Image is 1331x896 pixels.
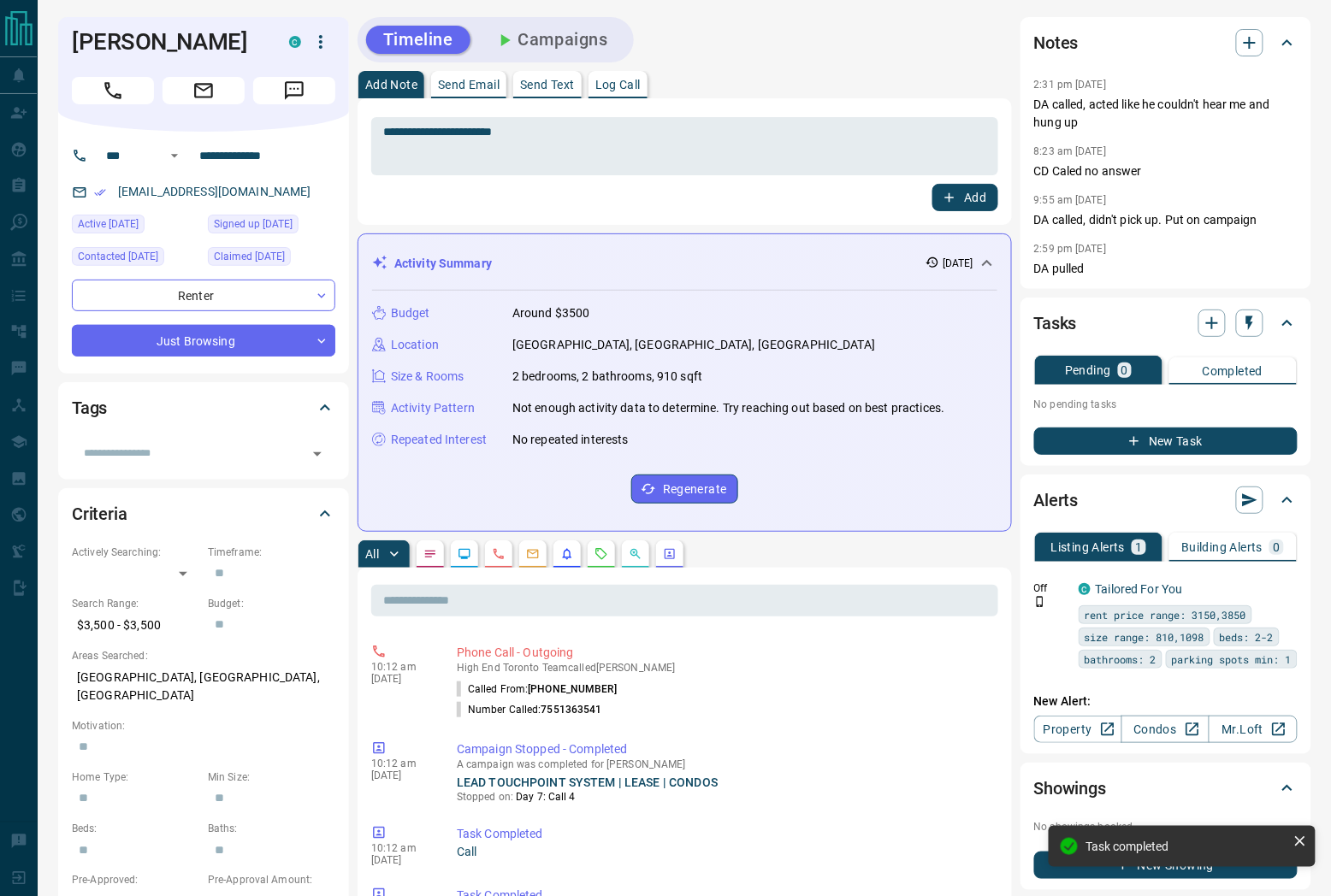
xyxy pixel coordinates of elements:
[1034,716,1122,743] a: Property
[78,248,158,265] span: Contacted [DATE]
[1135,541,1142,553] p: 1
[72,821,199,836] p: Beds:
[1121,364,1128,376] p: 0
[1273,541,1280,553] p: 0
[1203,365,1263,377] p: Completed
[1034,260,1298,278] p: DA pulled
[457,702,602,717] p: Number Called:
[391,336,439,354] p: Location
[365,79,417,91] p: Add Note
[371,757,431,769] p: 10:12 am
[94,186,106,198] svg: Email Verified
[492,547,506,561] svg: Calls
[1034,596,1046,608] svg: Push Notification Only
[208,545,335,560] p: Timeframe:
[541,704,602,716] span: 7551363541
[305,442,329,466] button: Open
[457,789,991,805] p: Stopped on:
[516,791,575,803] span: Day 7: Call 4
[457,775,718,789] a: LEAD TOUCHPOINT SYSTEM | LEASE | CONDOS
[72,648,335,663] p: Areas Searched:
[72,663,335,710] p: [GEOGRAPHIC_DATA], [GEOGRAPHIC_DATA], [GEOGRAPHIC_DATA]
[1209,716,1297,743] a: Mr.Loft
[118,185,311,198] a: [EMAIL_ADDRESS][DOMAIN_NAME]
[214,248,285,265] span: Claimed [DATE]
[72,493,335,534] div: Criteria
[1172,651,1292,668] span: parking spots min: 1
[512,431,629,449] p: No repeated interests
[528,683,617,695] span: [PHONE_NUMBER]
[457,740,991,758] p: Campaign Stopped - Completed
[1051,541,1126,553] p: Listing Alerts
[365,548,379,560] p: All
[208,769,335,785] p: Min Size:
[366,26,470,54] button: Timeline
[72,280,335,311] div: Renter
[477,26,625,54] button: Campaigns
[164,145,185,166] button: Open
[371,673,431,685] p: [DATE]
[72,215,199,239] div: Fri Sep 05 2025
[1034,162,1298,180] p: CD Caled no answer
[512,399,945,417] p: Not enough activity data to determine. Try reaching out based on best practices.
[1034,194,1107,206] p: 9:55 am [DATE]
[163,77,245,104] span: Email
[457,644,991,662] p: Phone Call - Outgoing
[1034,775,1107,802] h2: Showings
[391,431,487,449] p: Repeated Interest
[526,547,540,561] svg: Emails
[1034,303,1298,344] div: Tasks
[394,255,492,273] p: Activity Summary
[289,36,301,48] div: condos.ca
[1034,819,1298,834] p: No showings booked
[512,368,702,386] p: 2 bedrooms, 2 bathrooms, 910 sqft
[371,769,431,781] p: [DATE]
[1034,243,1107,255] p: 2:59 pm [DATE]
[72,596,199,611] p: Search Range:
[1034,29,1079,56] h2: Notes
[72,325,335,357] div: Just Browsing
[72,387,335,428] div: Tags
[371,661,431,673] p: 10:12 am
[631,475,738,504] button: Regenerate
[372,248,997,280] div: Activity Summary[DATE]
[457,843,991,861] p: Call
[629,547,642,561] svg: Opportunities
[208,596,335,611] p: Budget:
[208,821,335,836] p: Baths:
[457,662,991,674] p: High End Toronto Team called [PERSON_NAME]
[1181,541,1263,553] p: Building Alerts
[208,872,335,887] p: Pre-Approval Amount:
[595,79,641,91] p: Log Call
[932,184,997,211] button: Add
[458,547,471,561] svg: Lead Browsing Activity
[1085,606,1246,623] span: rent price range: 3150,3850
[1086,840,1287,853] div: Task completed
[72,500,127,528] h2: Criteria
[1034,79,1107,91] p: 2:31 pm [DATE]
[457,825,991,843] p: Task Completed
[1121,716,1210,743] a: Condos
[371,842,431,854] p: 10:12 am
[72,394,107,421] h2: Tags
[457,681,617,697] p: Called From:
[1065,364,1111,376] p: Pending
[1096,582,1183,596] a: Tailored For You
[1034,693,1298,710] p: New Alert:
[208,215,335,239] div: Fri Sep 05 2025
[72,611,199,640] p: $3,500 - $3,500
[72,718,335,734] p: Motivation:
[1034,145,1107,157] p: 8:23 am [DATE]
[1085,651,1156,668] span: bathrooms: 2
[1034,852,1298,879] button: New Showing
[214,215,293,233] span: Signed up [DATE]
[391,399,475,417] p: Activity Pattern
[1034,480,1298,521] div: Alerts
[1034,392,1298,417] p: No pending tasks
[1034,486,1079,514] h2: Alerts
[438,79,500,91] p: Send Email
[253,77,335,104] span: Message
[208,247,335,271] div: Fri Sep 05 2025
[391,368,464,386] p: Size & Rooms
[371,854,431,866] p: [DATE]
